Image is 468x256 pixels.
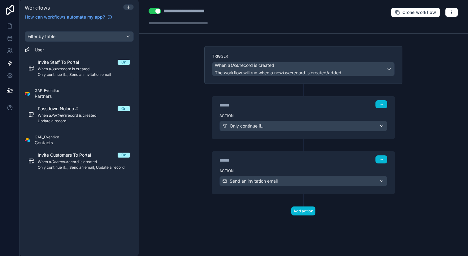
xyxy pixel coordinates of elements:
span: Send an invitation email [230,178,278,184]
button: When aUserrecord is createdThe workflow will run when a newUserrecord is created/added [212,62,395,76]
a: How can workflows automate my app? [22,14,115,20]
span: How can workflows automate my app? [25,14,105,20]
label: Action [219,113,387,118]
button: Add action [291,206,315,215]
button: Clone workflow [391,7,440,17]
span: Workflows [25,5,50,11]
em: User [283,70,292,75]
span: When a record is created [215,62,274,68]
label: Action [219,168,387,173]
label: Trigger [212,54,395,59]
span: Only continue if... [230,123,265,129]
span: The workflow will run when a new record is created/added [215,70,341,75]
button: Only continue if... [219,121,387,131]
em: User [230,63,240,68]
span: Clone workflow [402,10,436,15]
button: Send an invitation email [219,176,387,186]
